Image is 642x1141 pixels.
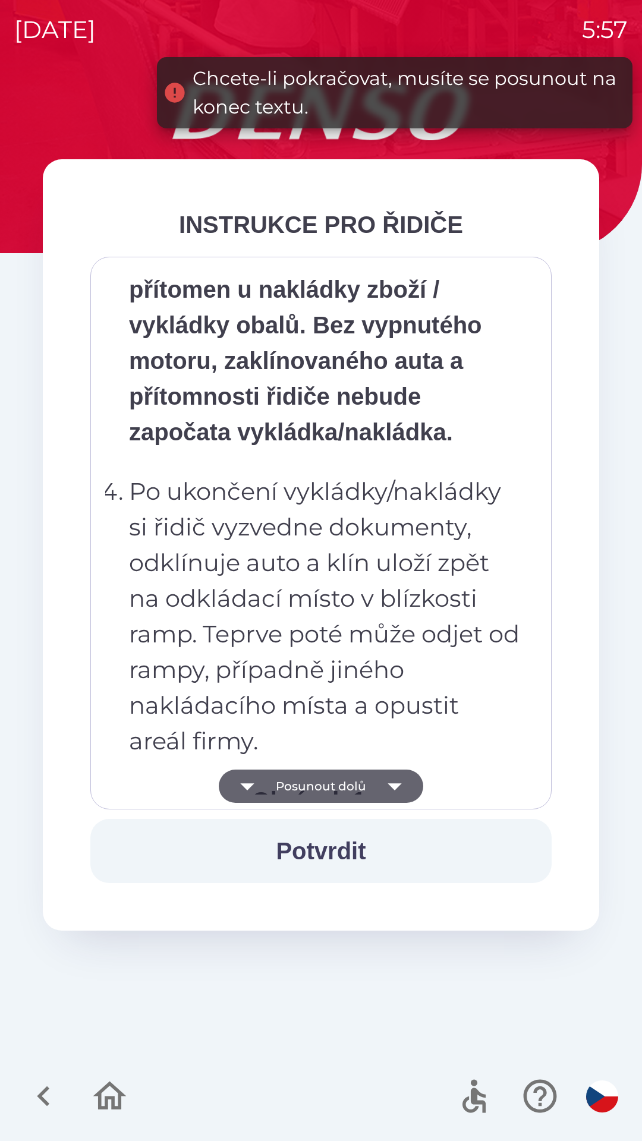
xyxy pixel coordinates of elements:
p: [DATE] [14,12,96,48]
div: INSTRUKCE PRO ŘIDIČE [90,207,552,242]
button: Potvrdit [90,819,552,883]
button: Posunout dolů [219,770,423,803]
img: cs flag [586,1080,618,1112]
img: Logo [43,83,599,140]
div: Chcete-li pokračovat, musíte se posunout na konec textu. [193,64,621,121]
p: Po ukončení vykládky/nakládky si řidič vyzvedne dokumenty, odklínuje auto a klín uloží zpět na od... [129,474,520,759]
p: 5:57 [582,12,628,48]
